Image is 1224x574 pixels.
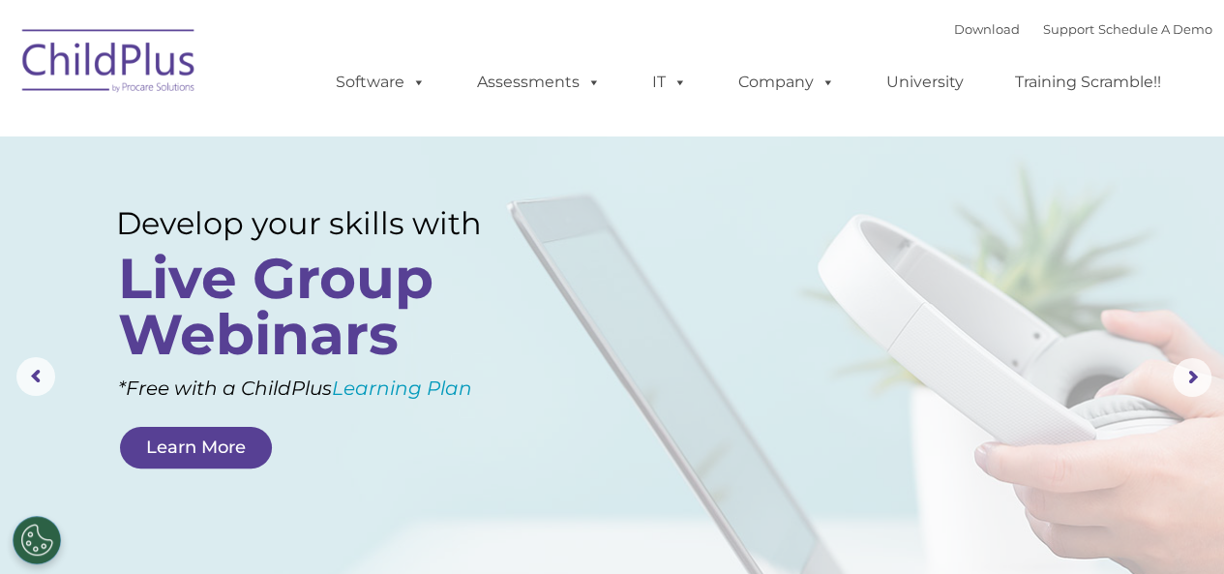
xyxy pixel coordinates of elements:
[316,63,445,102] a: Software
[719,63,854,102] a: Company
[332,377,472,400] a: Learning Plan
[118,370,551,407] rs-layer: *Free with a ChildPlus
[116,205,521,242] rs-layer: Develop your skills with
[1043,21,1094,37] a: Support
[1098,21,1212,37] a: Schedule A Demo
[954,21,1020,37] a: Download
[13,516,61,564] button: Cookies Settings
[458,63,620,102] a: Assessments
[13,15,206,112] img: ChildPlus by Procare Solutions
[996,63,1180,102] a: Training Scramble!!
[269,207,351,222] span: Phone number
[633,63,706,102] a: IT
[954,21,1212,37] font: |
[120,427,272,468] a: Learn More
[867,63,983,102] a: University
[118,251,516,363] rs-layer: Live Group Webinars
[269,128,328,142] span: Last name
